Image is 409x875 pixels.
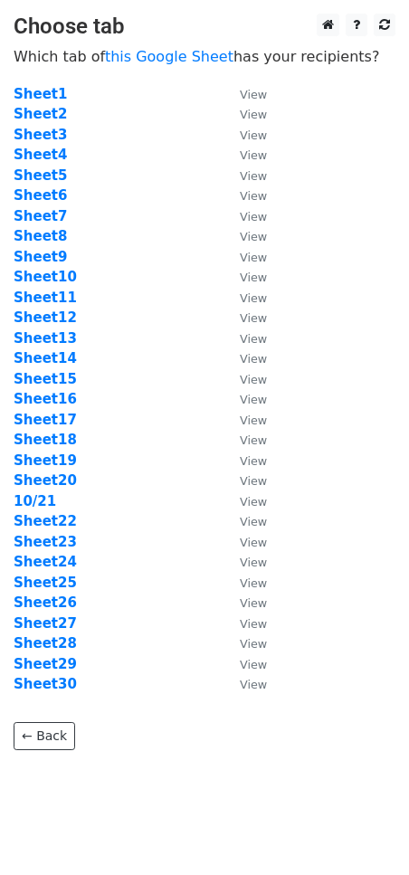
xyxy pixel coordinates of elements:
[105,48,233,65] a: this Google Sheet
[222,391,267,407] a: View
[240,474,267,488] small: View
[240,148,267,162] small: View
[14,350,77,366] a: Sheet14
[14,371,77,387] a: Sheet15
[222,290,267,306] a: View
[240,414,267,427] small: View
[240,678,267,691] small: View
[222,127,267,143] a: View
[14,452,77,469] strong: Sheet19
[240,373,267,386] small: View
[240,495,267,509] small: View
[14,554,77,570] a: Sheet24
[222,187,267,204] a: View
[222,167,267,184] a: View
[14,412,77,428] a: Sheet17
[240,230,267,243] small: View
[14,269,77,285] a: Sheet10
[14,722,75,750] a: ← Back
[222,513,267,529] a: View
[14,330,77,347] strong: Sheet13
[222,147,267,163] a: View
[240,515,267,528] small: View
[240,169,267,183] small: View
[14,309,77,326] strong: Sheet12
[222,86,267,102] a: View
[222,371,267,387] a: View
[14,656,77,672] a: Sheet29
[14,676,77,692] strong: Sheet30
[222,534,267,550] a: View
[240,108,267,121] small: View
[14,106,67,122] a: Sheet2
[14,187,67,204] a: Sheet6
[14,208,67,224] a: Sheet7
[14,493,56,509] a: 10/21
[240,332,267,346] small: View
[14,249,67,265] a: Sheet9
[14,228,67,244] strong: Sheet8
[14,575,77,591] a: Sheet25
[222,228,267,244] a: View
[14,432,77,448] a: Sheet18
[222,594,267,611] a: View
[240,658,267,671] small: View
[222,575,267,591] a: View
[14,635,77,651] a: Sheet28
[14,86,67,102] a: Sheet1
[240,311,267,325] small: View
[14,534,77,550] a: Sheet23
[240,393,267,406] small: View
[222,249,267,265] a: View
[222,554,267,570] a: View
[222,350,267,366] a: View
[222,208,267,224] a: View
[14,14,395,40] h3: Choose tab
[14,147,67,163] a: Sheet4
[240,556,267,569] small: View
[14,290,77,306] strong: Sheet11
[240,536,267,549] small: View
[240,352,267,366] small: View
[222,412,267,428] a: View
[222,493,267,509] a: View
[222,269,267,285] a: View
[14,594,77,611] strong: Sheet26
[240,210,267,224] small: View
[240,128,267,142] small: View
[222,309,267,326] a: View
[240,454,267,468] small: View
[14,391,77,407] a: Sheet16
[14,513,77,529] a: Sheet22
[14,472,77,489] a: Sheet20
[14,127,67,143] a: Sheet3
[240,251,267,264] small: View
[14,47,395,66] p: Which tab of has your recipients?
[222,656,267,672] a: View
[222,615,267,632] a: View
[222,106,267,122] a: View
[14,167,67,184] a: Sheet5
[240,271,267,284] small: View
[240,596,267,610] small: View
[240,617,267,631] small: View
